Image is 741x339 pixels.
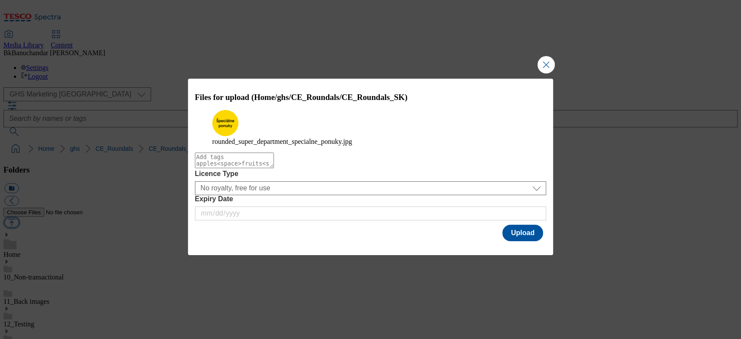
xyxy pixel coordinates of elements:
div: Modal [188,79,553,256]
h3: Files for upload (Home/ghs/CE_Roundals/CE_Roundals_SK) [195,93,547,102]
img: preview [212,110,238,136]
label: Licence Type [195,170,547,178]
label: Expiry Date [195,195,547,203]
button: Close Modal [537,56,555,73]
button: Upload [502,225,543,241]
figcaption: rounded_super_department_specialne_ponuky.jpg [212,138,529,146]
